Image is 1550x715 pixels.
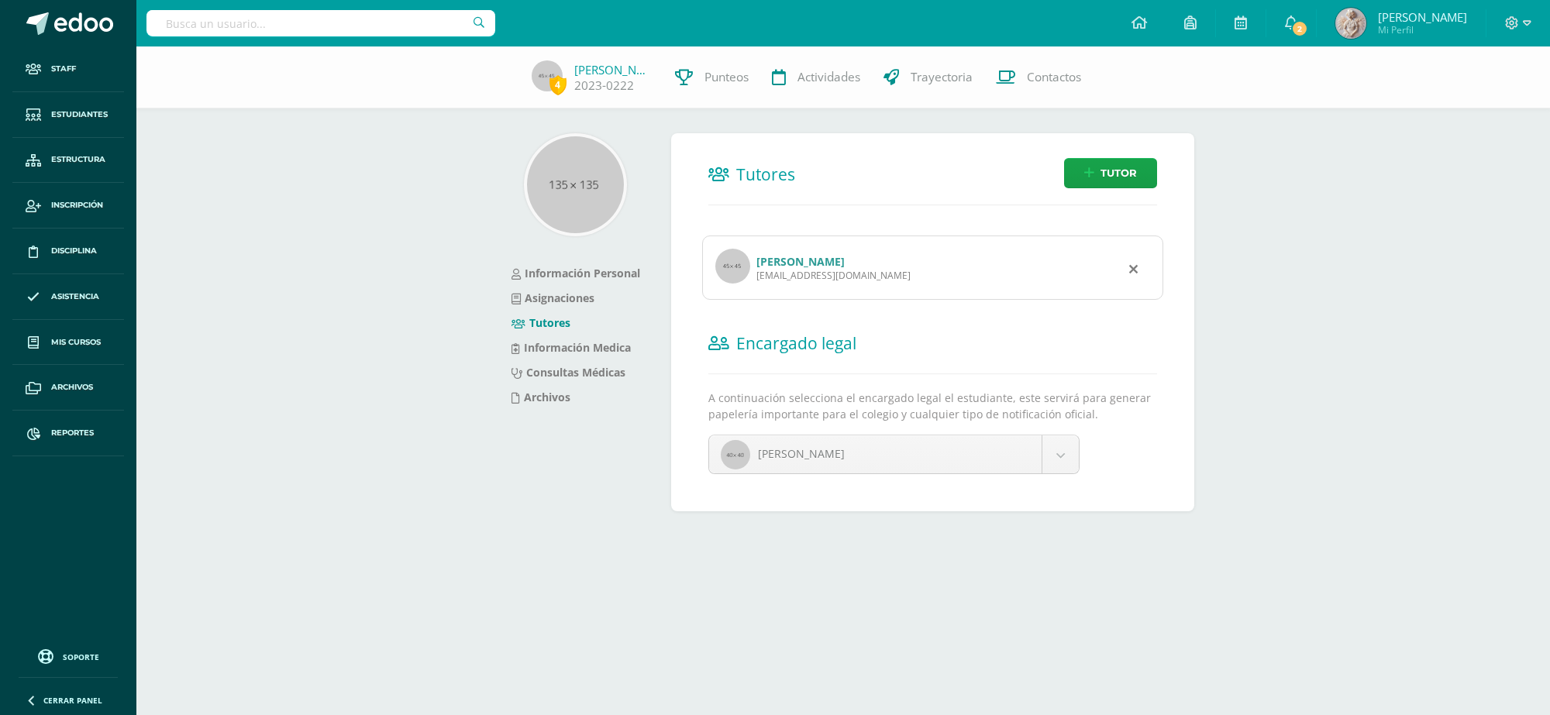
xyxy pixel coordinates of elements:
[51,199,103,211] span: Inscripción
[797,69,860,85] span: Actividades
[511,390,570,404] a: Archivos
[721,440,750,469] img: 40x40
[511,340,631,355] a: Información Medica
[12,46,124,92] a: Staff
[756,269,911,282] div: [EMAIL_ADDRESS][DOMAIN_NAME]
[549,75,567,95] span: 4
[574,62,652,77] a: [PERSON_NAME]
[12,92,124,138] a: Estudiantes
[872,46,984,108] a: Trayectoria
[511,266,640,280] a: Información Personal
[704,69,749,85] span: Punteos
[51,63,76,75] span: Staff
[574,77,634,94] a: 2023-0222
[1378,9,1467,25] span: [PERSON_NAME]
[1100,159,1137,187] span: Tutor
[12,274,124,320] a: Asistencia
[51,245,97,257] span: Disciplina
[709,435,1080,473] a: [PERSON_NAME]
[63,651,99,662] span: Soporte
[146,10,495,36] input: Busca un usuario...
[527,136,624,233] img: 135x135
[760,46,872,108] a: Actividades
[43,695,102,706] span: Cerrar panel
[12,320,124,366] a: Mis cursos
[511,290,594,305] a: Asignaciones
[51,427,94,439] span: Reportes
[1027,69,1081,85] span: Contactos
[736,163,795,185] span: Tutores
[984,46,1093,108] a: Contactos
[12,229,124,274] a: Disciplina
[51,108,108,121] span: Estudiantes
[708,390,1157,422] p: A continuación selecciona el encargado legal el estudiante, este servirá para generar papelería i...
[911,69,973,85] span: Trayectoria
[51,381,93,394] span: Archivos
[51,336,101,349] span: Mis cursos
[663,46,760,108] a: Punteos
[1064,158,1157,188] a: Tutor
[1129,259,1138,277] div: Remover
[12,183,124,229] a: Inscripción
[715,249,750,284] img: profile image
[12,365,124,411] a: Archivos
[1335,8,1366,39] img: 0721312b14301b3cebe5de6252ad211a.png
[511,365,625,380] a: Consultas Médicas
[758,446,845,461] span: [PERSON_NAME]
[511,315,570,330] a: Tutores
[532,60,563,91] img: 45x45
[19,645,118,666] a: Soporte
[736,332,856,354] span: Encargado legal
[1378,23,1467,36] span: Mi Perfil
[756,254,845,269] a: [PERSON_NAME]
[12,138,124,184] a: Estructura
[51,290,99,303] span: Asistencia
[12,411,124,456] a: Reportes
[1291,20,1308,37] span: 2
[51,153,105,166] span: Estructura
